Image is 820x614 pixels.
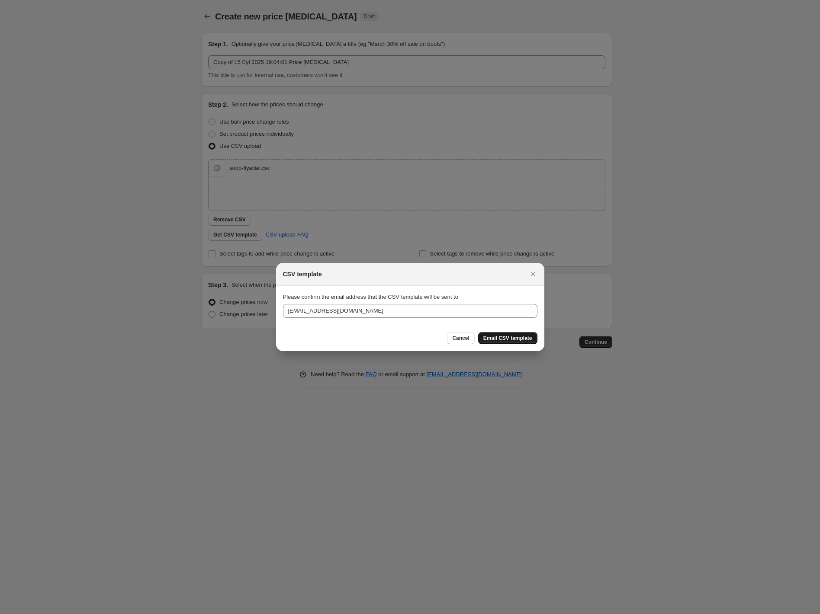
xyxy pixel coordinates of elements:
[452,335,469,342] span: Cancel
[447,332,474,344] button: Cancel
[478,332,537,344] button: Email CSV template
[283,294,458,300] span: Please confirm the email address that the CSV template will be sent to
[527,268,539,280] button: Close
[483,335,532,342] span: Email CSV template
[283,270,322,278] h2: CSV template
